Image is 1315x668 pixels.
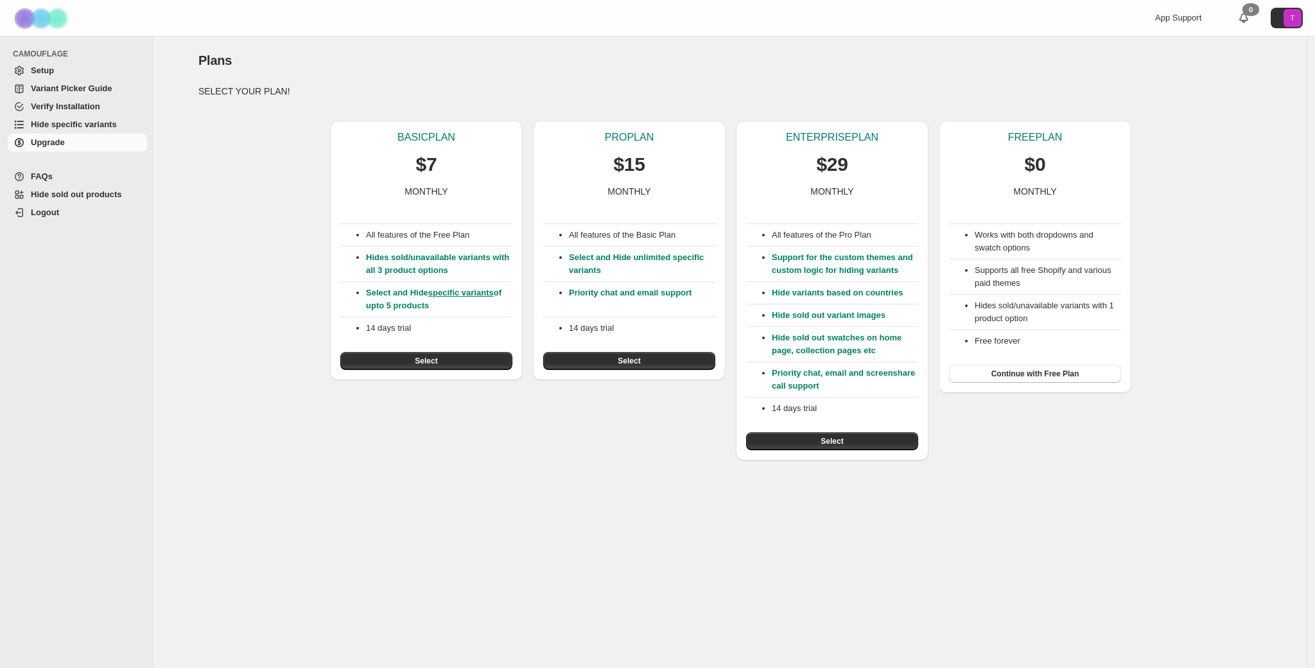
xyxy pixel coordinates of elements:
button: Select [746,432,918,450]
li: Hides sold/unavailable variants with 1 product option [975,299,1121,325]
span: Setup [31,66,54,75]
p: Hide sold out swatches on home page, collection pages etc [772,331,918,357]
p: All features of the Basic Plan [569,229,715,242]
img: Camouflage [10,1,74,36]
p: $15 [613,152,645,177]
a: 0 [1237,12,1250,24]
p: Priority chat, email and screenshare call support [772,367,918,392]
a: Logout [8,204,147,222]
span: Logout [31,207,59,217]
p: Select and Hide unlimited specific variants [569,251,715,277]
li: Works with both dropdowns and swatch options [975,229,1121,254]
p: ENTERPRISE PLAN [786,131,878,144]
span: Select [618,356,640,366]
li: Free forever [975,335,1121,347]
p: $7 [416,152,437,177]
p: SELECT YOUR PLAN! [198,85,1263,98]
button: Select [340,352,512,370]
p: PRO PLAN [605,131,654,144]
text: T [1291,14,1295,22]
div: 0 [1242,3,1259,16]
button: Avatar with initials T [1271,8,1303,28]
li: Supports all free Shopify and various paid themes [975,264,1121,290]
p: All features of the Pro Plan [772,229,918,242]
span: FAQs [31,171,53,181]
span: Continue with Free Plan [991,369,1079,379]
span: Verify Installation [31,101,100,111]
p: MONTHLY [607,185,650,198]
button: Select [543,352,715,370]
span: CAMOUFLAGE [13,49,148,59]
p: 14 days trial [366,322,512,335]
span: Variant Picker Guide [31,83,112,93]
p: 14 days trial [772,402,918,415]
p: Select and Hide of upto 5 products [366,286,512,312]
p: 14 days trial [569,322,715,335]
p: $0 [1025,152,1046,177]
p: Hides sold/unavailable variants with all 3 product options [366,251,512,277]
span: Select [415,356,437,366]
a: Setup [8,62,147,80]
a: FAQs [8,168,147,186]
span: Hide sold out products [31,189,122,199]
a: Hide specific variants [8,116,147,134]
p: BASIC PLAN [397,131,455,144]
span: Select [821,436,843,446]
span: Plans [198,53,232,67]
p: Hide variants based on countries [772,286,918,299]
button: Continue with Free Plan [949,365,1121,383]
p: Hide sold out variant images [772,309,918,322]
p: MONTHLY [1013,185,1056,198]
p: MONTHLY [405,185,448,198]
p: FREE PLAN [1008,131,1062,144]
a: Upgrade [8,134,147,152]
p: Priority chat and email support [569,286,715,312]
p: All features of the Free Plan [366,229,512,242]
span: Avatar with initials T [1284,9,1302,27]
span: Hide specific variants [31,119,117,129]
span: App Support [1155,13,1201,22]
a: specific variants [428,288,494,297]
p: MONTHLY [810,185,853,198]
p: Support for the custom themes and custom logic for hiding variants [772,251,918,277]
a: Verify Installation [8,98,147,116]
a: Hide sold out products [8,186,147,204]
a: Variant Picker Guide [8,80,147,98]
p: $29 [816,152,848,177]
span: Upgrade [31,137,65,147]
